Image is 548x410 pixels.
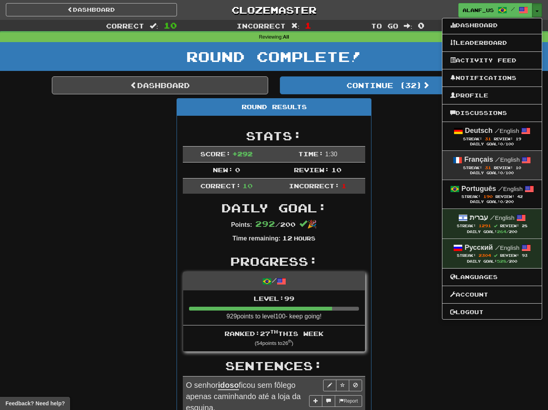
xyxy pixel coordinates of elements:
[218,381,239,390] u: idoso
[500,253,519,258] span: Review:
[232,150,253,157] span: + 292
[442,108,542,118] a: Discussions
[463,137,482,141] span: Streak:
[485,136,491,141] span: 31
[323,380,362,391] div: Sentence controls
[497,229,506,234] span: 264
[349,380,362,391] button: Toggle ignore
[479,223,491,228] span: 1291
[450,142,534,147] div: Daily Goal: /100
[442,239,542,268] a: Русский /English Streak: 2304 Review: 93 Daily Goal:528/200
[442,20,542,30] a: Dashboard
[183,255,365,268] h2: Progress:
[463,166,482,170] span: Streak:
[495,244,520,251] small: English
[461,194,481,199] span: Streak:
[442,307,542,317] a: Logout
[479,253,491,258] span: 2304
[485,165,491,170] span: 31
[177,99,371,116] div: Round Results
[183,201,365,214] h2: Daily Goal:
[495,194,514,199] span: Review:
[442,55,542,65] a: Activity Feed
[442,151,542,179] a: Français /English Streak: 31 Review: 10 Daily Goal:0/100
[341,182,346,189] span: 1
[495,127,500,134] span: /
[254,295,294,302] span: Level: 99
[294,235,315,242] small: Hours
[494,166,513,170] span: Review:
[458,3,532,17] a: alanf_us /
[298,150,323,157] span: Time:
[450,200,534,205] div: Daily Goal: /200
[255,221,295,228] span: / 200
[490,214,495,221] span: /
[495,156,500,163] span: /
[470,214,488,221] strong: עברית
[294,166,329,173] span: Review:
[442,209,542,238] a: עברית /English Streak: 1291 Review: 28 Daily Goal:264/200
[442,122,542,150] a: Deutsch /English Streak: 31 Review: 19 Daily Goal:0/100
[323,380,336,391] button: Edit sentence
[164,21,177,30] span: 10
[3,49,545,64] h1: Round Complete!
[183,290,365,325] li: 929 points to level 100 - keep going!
[270,329,278,334] sup: th
[465,244,493,251] strong: Русский
[450,229,534,235] div: Daily Goal: /200
[497,259,506,263] span: 528
[404,23,412,29] span: :
[5,399,65,407] span: Open feedback widget
[461,185,496,193] strong: Português
[200,182,241,189] span: Correct:
[233,235,281,242] strong: Time remaining:
[299,220,317,228] span: 🎉
[442,38,542,48] a: Leaderboard
[242,182,253,189] span: 10
[500,224,519,228] span: Review:
[255,340,293,346] small: ( 54 points to 26 )
[495,156,520,163] small: English
[500,200,503,204] span: 0
[213,166,233,173] span: New:
[305,21,311,30] span: 1
[494,254,497,257] span: Streak includes today.
[465,127,493,134] strong: Deutsch
[463,7,494,14] span: alanf_us
[282,234,292,242] span: 12
[516,137,521,141] span: 19
[511,6,515,12] span: /
[442,73,542,83] a: Notifications
[235,166,240,173] span: 0
[231,221,252,228] strong: Points:
[495,127,519,134] small: English
[516,166,521,170] span: 10
[106,22,144,30] span: Correct
[494,224,497,228] span: Streak includes today.
[457,224,476,228] span: Streak:
[522,224,527,228] span: 28
[418,21,424,30] span: 0
[255,219,275,228] span: 292
[6,3,177,16] a: Dashboard
[495,244,500,251] span: /
[494,137,513,141] span: Review:
[325,151,337,157] span: 1 : 30
[517,194,523,199] span: 42
[225,330,323,337] span: Ranked: 27 this week
[288,339,292,343] sup: th
[309,395,362,407] div: More sentence controls
[331,166,341,173] span: 10
[498,185,503,192] span: /
[500,142,503,146] span: 0
[498,186,523,192] small: English
[289,182,339,189] span: Incorrect:
[442,90,542,101] a: Profile
[283,34,289,40] strong: All
[309,395,322,407] button: Add sentence to collection
[490,214,514,221] small: English
[280,76,496,94] button: Continue (32)
[183,129,365,142] h2: Stats:
[189,3,360,17] a: Clozemaster
[335,395,362,407] button: Report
